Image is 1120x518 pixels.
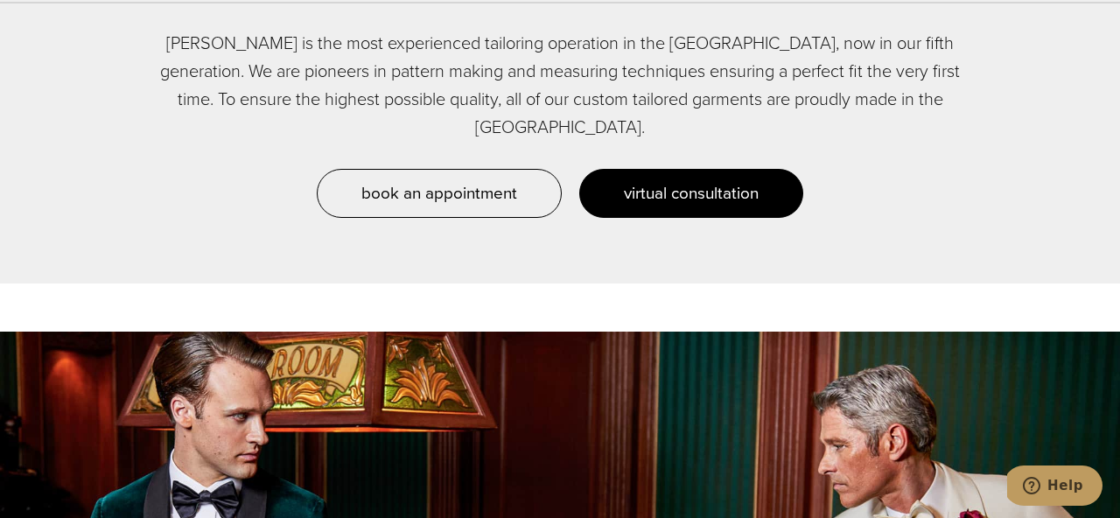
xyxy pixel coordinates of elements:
iframe: Opens a widget where you can chat to one of our agents [1007,465,1102,509]
span: book an appointment [361,180,517,206]
p: [PERSON_NAME] is the most experienced tailoring operation in the [GEOGRAPHIC_DATA], now in our fi... [149,29,971,141]
a: virtual consultation [579,169,803,218]
span: virtual consultation [624,180,759,206]
a: book an appointment [317,169,562,218]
